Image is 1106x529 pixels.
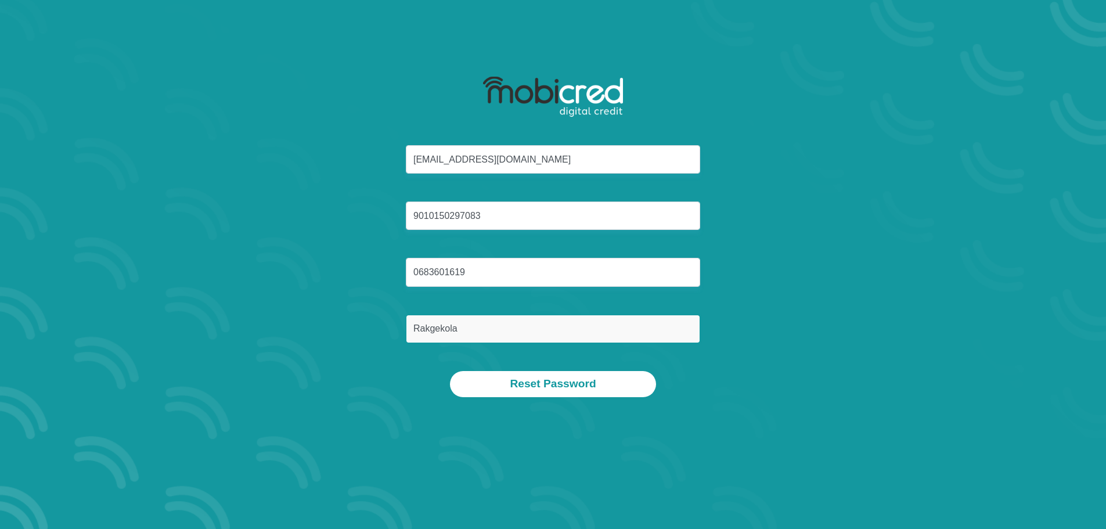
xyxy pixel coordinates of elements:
img: mobicred logo [483,77,623,117]
input: Email [406,145,700,174]
input: Surname [406,315,700,343]
button: Reset Password [450,371,655,397]
input: ID Number [406,201,700,230]
input: Cellphone Number [406,258,700,286]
